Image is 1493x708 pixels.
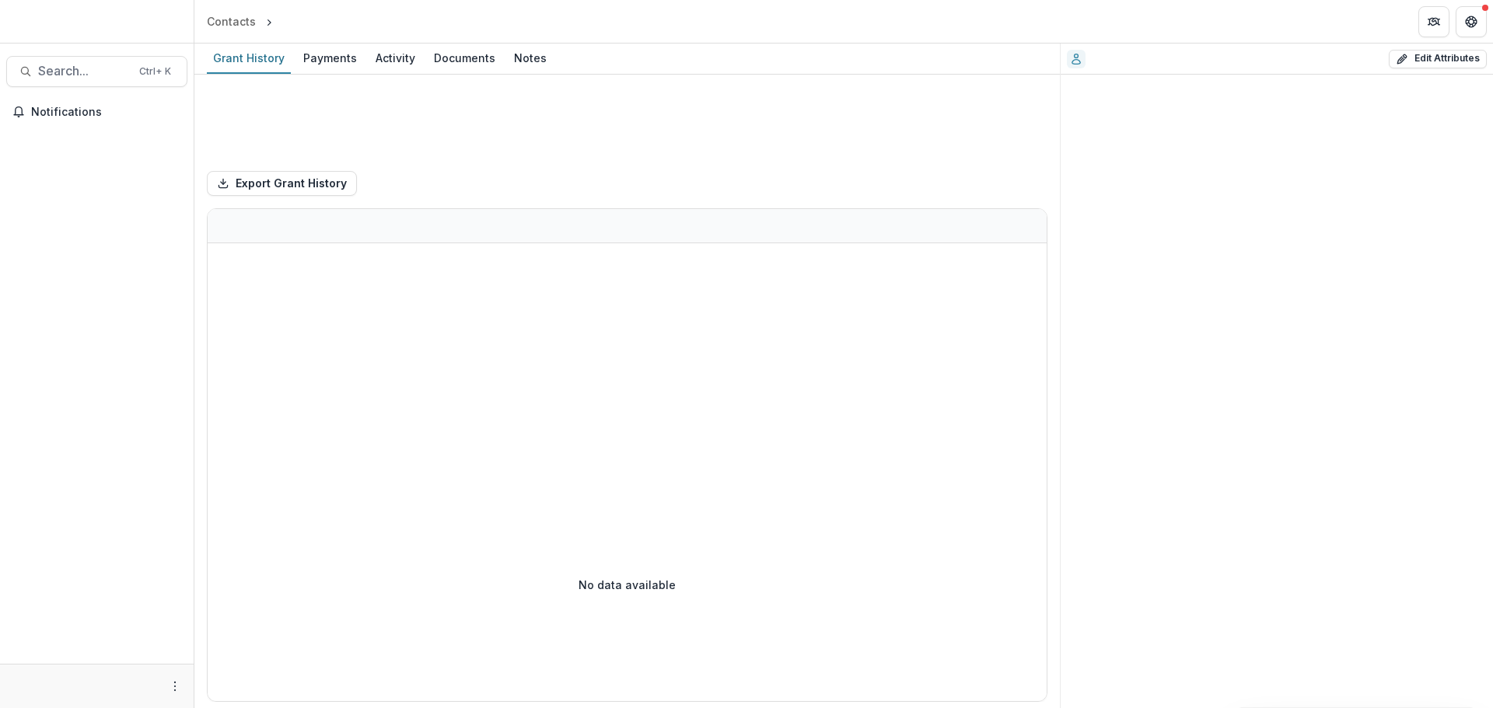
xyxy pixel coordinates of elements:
[6,99,187,124] button: Notifications
[207,171,357,196] button: Export Grant History
[369,47,421,69] div: Activity
[201,10,342,33] nav: breadcrumb
[207,13,256,30] div: Contacts
[297,47,363,69] div: Payments
[6,56,187,87] button: Search...
[579,577,676,593] p: No data available
[508,44,553,74] a: Notes
[1389,50,1487,68] button: Edit Attributes
[201,10,262,33] a: Contacts
[207,44,291,74] a: Grant History
[31,106,181,119] span: Notifications
[1418,6,1449,37] button: Partners
[136,63,174,80] div: Ctrl + K
[508,47,553,69] div: Notes
[207,47,291,69] div: Grant History
[369,44,421,74] a: Activity
[38,64,130,78] span: Search...
[1456,6,1487,37] button: Get Help
[297,44,363,74] a: Payments
[428,44,502,74] a: Documents
[428,47,502,69] div: Documents
[166,677,184,696] button: More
